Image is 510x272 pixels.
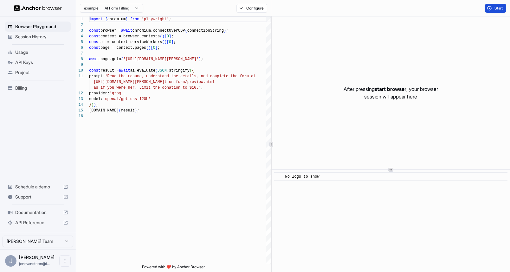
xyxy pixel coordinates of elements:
span: 'Read the resume, understand the details, and comp [105,74,219,79]
span: [ [167,40,169,44]
div: API Reference [5,218,71,228]
span: Usage [15,49,68,55]
span: await [89,57,100,61]
span: page.goto [100,57,121,61]
span: example: [84,6,100,11]
span: ; [201,57,203,61]
span: ) [199,57,201,61]
span: [URL][DOMAIN_NAME][PERSON_NAME] [94,80,164,84]
div: 5 [76,39,83,45]
button: Start [485,4,506,13]
span: [ [165,34,167,39]
div: 16 [76,113,83,119]
div: 2 [76,22,83,28]
span: ) [91,103,94,107]
div: Documentation [5,207,71,218]
span: ; [173,40,176,44]
span: lete the form at [219,74,255,79]
div: 14 [76,102,83,108]
div: Billing [5,83,71,93]
span: Billing [15,85,68,91]
span: { [192,68,194,73]
span: [DOMAIN_NAME] [89,108,119,113]
span: JSON [158,68,167,73]
span: as if you were her. Limit the donation to $10.' [94,85,201,90]
span: Session History [15,34,68,40]
span: const [89,34,100,39]
div: 4 [76,34,83,39]
span: ( [119,108,121,113]
span: ] [155,46,158,50]
span: prompt: [89,74,105,79]
span: Start [494,6,503,11]
span: ( [190,68,192,73]
span: , [123,91,126,96]
span: ] [169,34,171,39]
div: Session History [5,32,71,42]
div: 6 [76,45,83,51]
span: ; [169,17,171,22]
span: const [89,28,100,33]
span: 'openai/gpt-oss-120b' [103,97,151,101]
span: { [105,17,107,22]
div: 7 [76,51,83,56]
span: ) [165,40,167,44]
span: ai.evaluate [130,68,155,73]
div: Usage [5,47,71,57]
span: start browser [375,86,406,92]
span: 0 [167,34,169,39]
span: connectionString [187,28,224,33]
span: 'playwright' [142,17,169,22]
span: chromium [107,17,126,22]
span: ) [94,103,96,107]
span: page = context.pages [100,46,146,50]
span: .stringify [167,68,190,73]
span: API Keys [15,59,68,66]
span: ) [135,108,137,113]
span: Project [15,69,68,76]
span: result = [100,68,119,73]
span: await [119,68,130,73]
span: result [121,108,135,113]
span: ( [121,57,123,61]
span: tion-form/preview.html [165,80,215,84]
span: } [89,103,91,107]
span: Documentation [15,209,61,216]
span: No logs to show [285,174,320,179]
div: 8 [76,56,83,62]
div: 12 [76,91,83,96]
span: } [126,17,128,22]
span: 0 [153,46,155,50]
div: 11 [76,73,83,79]
span: ] [171,40,173,44]
span: model: [89,97,103,101]
div: 9 [76,62,83,68]
span: ; [171,34,173,39]
div: 1 [76,16,83,22]
span: , [201,85,203,90]
span: Browser Playground [15,23,68,30]
span: ai = context.serviceWorkers [100,40,162,44]
div: Support [5,192,71,202]
div: Browser Playground [5,22,71,32]
span: const [89,46,100,50]
span: chromium.connectOverCDP [132,28,185,33]
span: Powered with ❤️ by Anchor Browser [142,264,205,272]
span: const [89,40,100,44]
span: Schedule a demo [15,184,61,190]
span: ( [160,34,162,39]
span: ; [158,46,160,50]
img: Anchor Logo [14,5,62,11]
span: [ [151,46,153,50]
span: import [89,17,103,22]
div: J [5,255,16,267]
span: jensvansteen@icloud.com [19,261,50,266]
span: ) [162,34,164,39]
span: Support [15,194,61,200]
span: Jens Van Steen [19,255,55,260]
div: Schedule a demo [5,182,71,192]
span: context = browser.contexts [100,34,160,39]
span: await [121,28,132,33]
span: provider: [89,91,110,96]
span: ( [146,46,148,50]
